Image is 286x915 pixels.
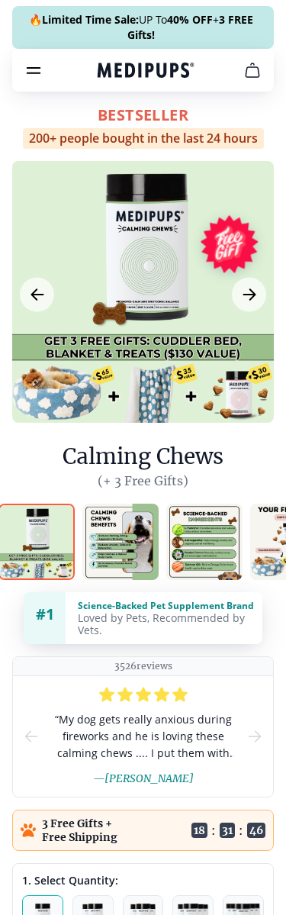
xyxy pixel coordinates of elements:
[78,612,255,636] div: Loved by Pets, Recommended by Vets.
[98,105,188,125] span: BestSeller
[36,604,54,624] span: #1
[63,473,223,488] span: (+ 3 Free Gifts)
[232,277,266,311] button: Next Image
[22,676,40,797] button: prev-slide
[93,772,194,785] span: — [PERSON_NAME]
[24,61,43,79] button: burger-menu
[20,277,54,311] button: Previous Image
[114,660,172,672] p: 3526 reviews
[247,823,265,838] span: 46
[42,817,187,844] p: 3 Free Gifts + Free Shipping
[239,823,243,838] span: :
[166,504,243,580] img: Calming Chews | Natural Dog Supplements
[78,600,255,612] div: Science-Backed Pet Supplement Brand
[82,504,159,580] img: Calming Chews | Natural Dog Supplements
[220,823,235,838] span: 31
[53,711,233,762] span: “ My dog gets really anxious during fireworks and he is loving these calming chews .... I put the...
[22,873,264,888] div: 1. Select Quantity:
[23,128,264,149] div: 200+ people bought in the last 24 hours
[191,823,207,838] span: 18
[211,823,216,838] span: :
[21,12,261,43] span: 🔥 UP To +
[92,63,199,81] a: Medipups
[63,441,223,472] h1: Calming Chews
[234,52,271,89] button: cart
[246,676,264,797] button: next-slide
